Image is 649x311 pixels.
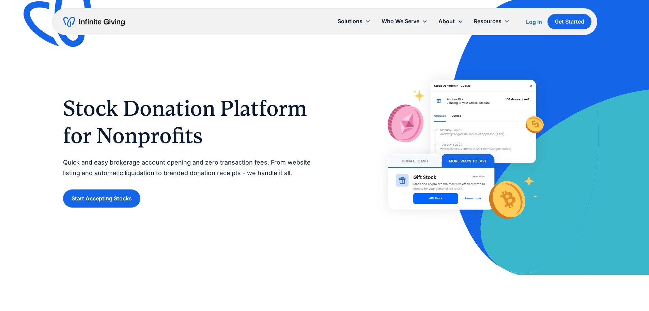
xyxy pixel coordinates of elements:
[63,16,125,27] a: home
[374,66,551,237] img: With Infinite Giving’s stock donation platform, it’s easy for donors to give stock to your nonpro...
[547,14,591,29] a: Get Started
[63,95,311,149] h1: Stock Donation Platform for Nonprofits
[474,17,501,26] div: Resources
[63,157,311,178] p: Quick and easy brokerage account opening and zero transaction fees. From website listing and auto...
[382,17,419,26] div: Who We Serve
[468,14,515,29] div: Resources
[63,189,140,208] a: Start Accepting Stocks
[433,14,468,29] div: About
[332,14,376,29] div: Solutions
[438,17,455,26] div: About
[338,17,362,26] div: Solutions
[526,19,542,25] div: Log In
[526,18,542,26] a: Log In
[376,14,433,29] div: Who We Serve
